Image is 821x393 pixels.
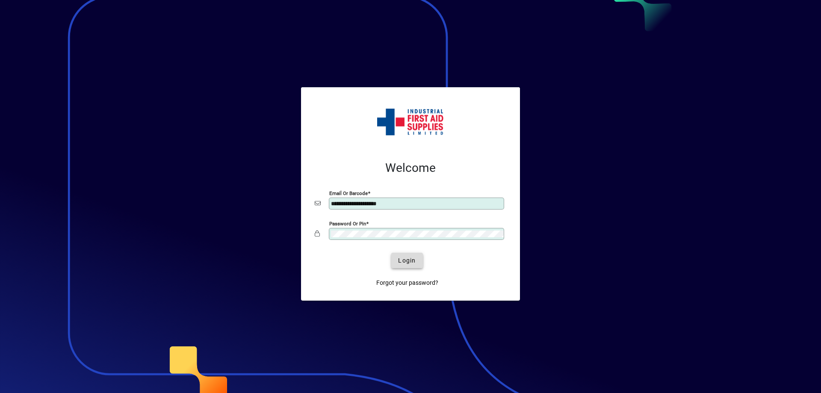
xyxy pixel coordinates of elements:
[315,161,506,175] h2: Welcome
[391,253,422,268] button: Login
[398,256,416,265] span: Login
[376,278,438,287] span: Forgot your password?
[329,190,368,196] mat-label: Email or Barcode
[373,275,442,290] a: Forgot your password?
[329,221,366,227] mat-label: Password or Pin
